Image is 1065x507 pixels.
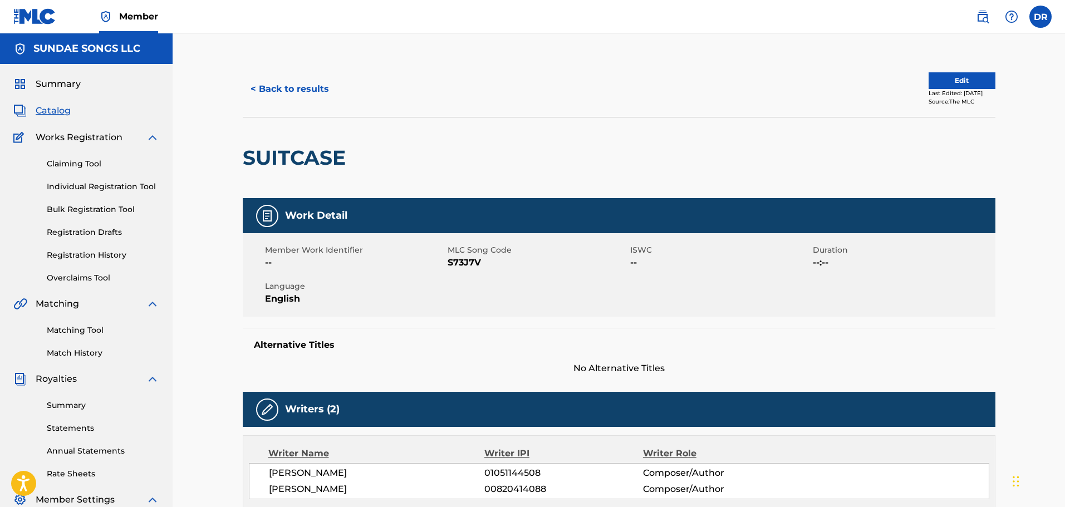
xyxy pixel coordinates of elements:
[929,72,995,89] button: Edit
[285,209,347,222] h5: Work Detail
[13,77,27,91] img: Summary
[261,209,274,223] img: Work Detail
[47,445,159,457] a: Annual Statements
[36,77,81,91] span: Summary
[47,400,159,411] a: Summary
[265,280,445,292] span: Language
[484,447,643,460] div: Writer IPI
[13,131,28,144] img: Works Registration
[1000,6,1023,28] div: Help
[813,244,993,256] span: Duration
[630,244,810,256] span: ISWC
[448,244,627,256] span: MLC Song Code
[13,8,56,24] img: MLC Logo
[47,347,159,359] a: Match History
[261,403,274,416] img: Writers
[971,6,994,28] a: Public Search
[13,493,27,506] img: Member Settings
[1029,6,1052,28] div: User Menu
[36,493,115,506] span: Member Settings
[265,292,445,306] span: English
[265,256,445,269] span: --
[146,493,159,506] img: expand
[13,42,27,56] img: Accounts
[47,422,159,434] a: Statements
[13,77,81,91] a: SummarySummary
[99,10,112,23] img: Top Rightsholder
[36,104,71,117] span: Catalog
[33,42,140,55] h5: SUNDAE SONGS LLC
[265,244,445,256] span: Member Work Identifier
[1034,333,1065,423] iframe: Resource Center
[1009,454,1065,507] iframe: Chat Widget
[146,372,159,386] img: expand
[1005,10,1018,23] img: help
[36,372,77,386] span: Royalties
[813,256,993,269] span: --:--
[47,204,159,215] a: Bulk Registration Tool
[13,104,71,117] a: CatalogCatalog
[269,466,485,480] span: [PERSON_NAME]
[484,466,642,480] span: 01051144508
[976,10,989,23] img: search
[146,131,159,144] img: expand
[243,362,995,375] span: No Alternative Titles
[146,297,159,311] img: expand
[47,158,159,170] a: Claiming Tool
[47,324,159,336] a: Matching Tool
[1013,465,1019,498] div: Drag
[285,403,340,416] h5: Writers (2)
[448,256,627,269] span: S73J7V
[929,97,995,106] div: Source: The MLC
[630,256,810,269] span: --
[254,339,984,351] h5: Alternative Titles
[13,104,27,117] img: Catalog
[47,249,159,261] a: Registration History
[47,227,159,238] a: Registration Drafts
[643,466,787,480] span: Composer/Author
[47,468,159,480] a: Rate Sheets
[36,131,122,144] span: Works Registration
[243,75,337,103] button: < Back to results
[243,145,351,170] h2: SUITCASE
[269,483,485,496] span: [PERSON_NAME]
[119,10,158,23] span: Member
[929,89,995,97] div: Last Edited: [DATE]
[13,297,27,311] img: Matching
[484,483,642,496] span: 00820414088
[47,272,159,284] a: Overclaims Tool
[13,372,27,386] img: Royalties
[47,181,159,193] a: Individual Registration Tool
[36,297,79,311] span: Matching
[643,483,787,496] span: Composer/Author
[643,447,787,460] div: Writer Role
[268,447,485,460] div: Writer Name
